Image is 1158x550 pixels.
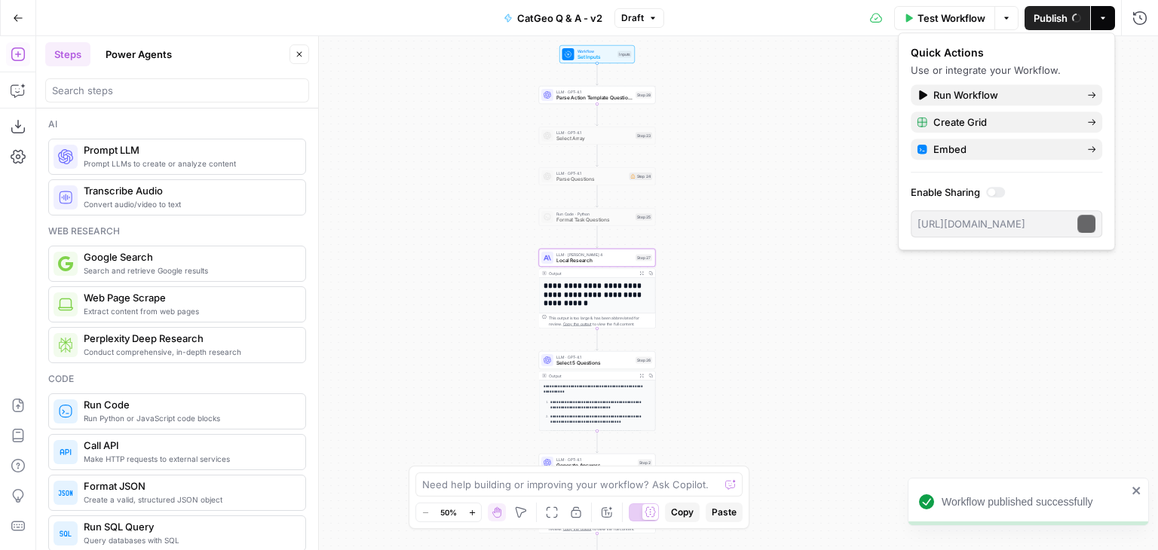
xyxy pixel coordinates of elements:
[706,503,743,522] button: Paste
[617,51,632,58] div: Inputs
[556,462,635,469] span: Generate Answers
[52,83,302,98] input: Search steps
[556,89,633,95] span: LLM · GPT-4.1
[942,494,1127,509] div: Workflow published successfully
[596,226,599,248] g: Edge from step_25 to step_27
[577,53,615,61] span: Set Inputs
[45,42,90,66] button: Steps
[614,8,664,28] button: Draft
[596,328,599,350] g: Edge from step_27 to step_26
[84,478,293,493] span: Format JSON
[563,322,592,326] span: Copy the output
[84,519,293,534] span: Run SQL Query
[636,133,652,139] div: Step 23
[630,173,653,180] div: Step 24
[84,157,293,170] span: Prompt LLMs to create or analyze content
[556,457,635,463] span: LLM · GPT-4.1
[596,431,599,453] g: Edge from step_26 to step_2
[556,216,633,224] span: Format Task Questions
[84,290,293,305] span: Web Page Scrape
[894,6,994,30] button: Test Workflow
[84,346,293,358] span: Conduct comprehensive, in-depth research
[665,503,700,522] button: Copy
[556,170,626,176] span: LLM · GPT-4.1
[556,257,633,264] span: Local Research
[596,104,599,126] g: Edge from step_28 to step_23
[556,130,633,136] span: LLM · GPT-4.1
[636,357,652,364] div: Step 26
[577,48,615,54] span: Workflow
[549,315,652,327] div: This output is too large & has been abbreviated for review. to view the full content.
[84,249,293,264] span: Google Search
[84,493,293,506] span: Create a valid, structured JSON object
[556,211,633,217] span: Run Code · Python
[549,373,635,379] div: Output
[440,506,457,518] span: 50%
[911,45,1102,60] div: Quick Actions
[84,331,293,346] span: Perplexity Deep Research
[636,92,652,99] div: Step 28
[84,438,293,453] span: Call API
[911,185,1102,200] label: Enable Sharing
[556,252,633,258] span: LLM · [PERSON_NAME] 4
[517,11,602,26] span: CatGeo Q & A - v2
[84,198,293,210] span: Convert audio/video to text
[84,397,293,412] span: Run Code
[712,506,737,519] span: Paste
[495,6,611,30] button: CatGeo Q & A - v2
[539,45,656,63] div: WorkflowSet InputsInputs
[48,118,306,131] div: Ai
[596,185,599,207] g: Edge from step_24 to step_25
[96,42,181,66] button: Power Agents
[84,142,293,157] span: Prompt LLM
[933,87,1075,102] span: Run Workflow
[84,534,293,546] span: Query databases with SQL
[539,208,656,226] div: Run Code · PythonFormat Task QuestionsStep 25
[911,64,1061,76] span: Use or integrate your Workflow.
[556,359,633,367] span: Select 5 Questions
[539,127,656,145] div: LLM · GPT-4.1Select ArrayStep 23
[84,305,293,317] span: Extract content from web pages
[84,453,293,465] span: Make HTTP requests to external services
[556,135,633,142] span: Select Array
[84,264,293,277] span: Search and retrieve Google results
[556,94,633,102] span: Parse Action Template Questions
[596,63,599,85] g: Edge from start to step_28
[48,372,306,386] div: Code
[638,460,652,466] div: Step 2
[918,11,985,26] span: Test Workflow
[636,255,652,261] div: Step 27
[539,86,656,104] div: LLM · GPT-4.1Parse Action Template QuestionsStep 28
[1132,484,1142,497] button: close
[556,176,626,183] span: Parse Questions
[556,354,633,360] span: LLM · GPT-4.1
[1025,6,1090,30] button: Publish
[621,11,644,25] span: Draft
[1034,11,1068,26] span: Publish
[671,506,694,519] span: Copy
[549,270,635,277] div: Output
[84,183,293,198] span: Transcribe Audio
[636,214,652,221] div: Step 25
[84,412,293,424] span: Run Python or JavaScript code blocks
[539,167,656,185] div: LLM · GPT-4.1Parse QuestionsStep 24
[933,115,1075,130] span: Create Grid
[596,145,599,167] g: Edge from step_23 to step_24
[48,225,306,238] div: Web research
[933,142,1075,157] span: Embed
